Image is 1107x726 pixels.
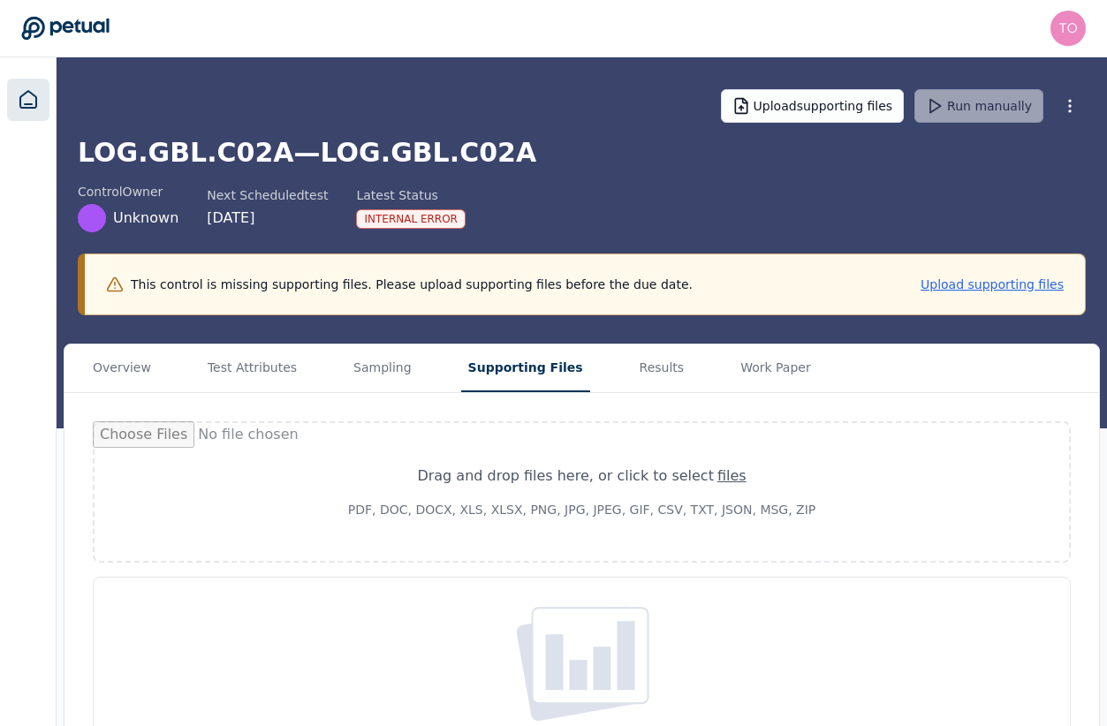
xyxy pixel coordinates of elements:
[113,208,178,229] span: Unknown
[1050,11,1086,46] img: tony.bolasna@amd.com
[921,276,1064,293] button: Upload supporting files
[733,344,818,392] button: Work Paper
[207,186,328,204] div: Next Scheduled test
[78,183,178,200] div: control Owner
[721,89,905,123] button: Uploadsupporting files
[717,465,747,487] div: files
[346,344,419,392] button: Sampling
[7,79,49,121] a: Dashboard
[21,16,110,41] a: Go to Dashboard
[78,137,1086,169] h1: LOG.GBL.C02A — LOG.GBL.C02A
[633,344,692,392] button: Results
[914,89,1043,123] button: Run manually
[201,344,304,392] button: Test Attributes
[348,465,816,487] div: Drag and drop files here , or click to select
[356,209,466,229] div: Internal Error
[1054,90,1086,122] button: More Options
[86,344,158,392] button: Overview
[348,501,816,518] p: PDF, DOC, DOCX, XLS, XLSX, PNG, JPG, JPEG, GIF, CSV, TXT, JSON, MSG, ZIP
[207,208,328,229] div: [DATE]
[461,344,590,392] button: Supporting Files
[356,186,466,204] div: Latest Status
[131,276,693,293] p: This control is missing supporting files. Please upload supporting files before the due date.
